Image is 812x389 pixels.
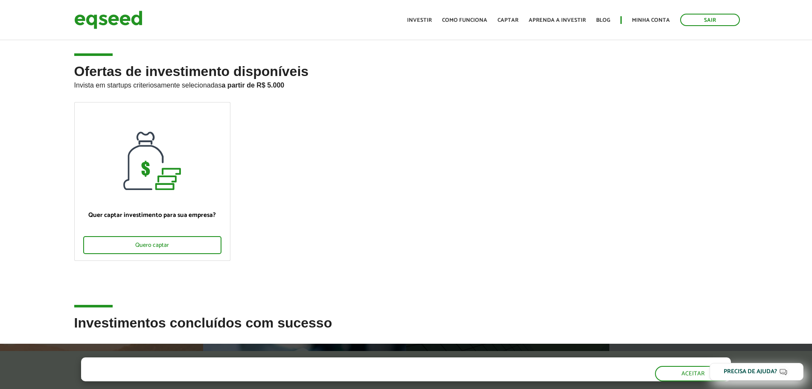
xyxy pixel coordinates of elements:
[596,18,610,23] a: Blog
[74,316,738,343] h2: Investimentos concluídos com sucesso
[222,82,285,89] strong: a partir de R$ 5.000
[74,9,143,31] img: EqSeed
[680,14,740,26] a: Sair
[74,64,738,102] h2: Ofertas de investimento disponíveis
[407,18,432,23] a: Investir
[194,374,292,381] a: política de privacidade e de cookies
[81,357,390,371] h5: O site da EqSeed utiliza cookies para melhorar sua navegação.
[655,366,731,381] button: Aceitar
[632,18,670,23] a: Minha conta
[498,18,518,23] a: Captar
[529,18,586,23] a: Aprenda a investir
[74,79,738,89] p: Invista em startups criteriosamente selecionadas
[83,236,221,254] div: Quero captar
[83,211,221,219] p: Quer captar investimento para sua empresa?
[81,373,390,381] p: Ao clicar em "aceitar", você aceita nossa .
[74,102,230,261] a: Quer captar investimento para sua empresa? Quero captar
[442,18,487,23] a: Como funciona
